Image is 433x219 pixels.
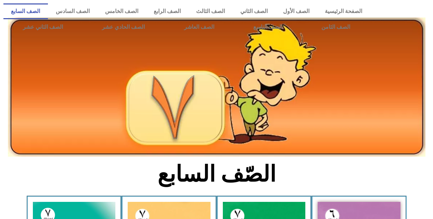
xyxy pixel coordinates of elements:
a: الصف الخامس [97,3,146,19]
a: الصف السادس [48,3,97,19]
a: الصف الأول [275,3,317,19]
a: الصف الحادي عشر [82,19,164,35]
a: الصف التاسع [234,19,302,35]
a: الصف السابع [3,3,48,19]
a: الصفحة الرئيسية [317,3,370,19]
a: الصف الرابع [146,3,188,19]
a: الصف الثاني عشر [3,19,82,35]
h2: الصّف السابع [103,161,330,187]
a: الصف العاشر [165,19,234,35]
a: الصف الثالث [188,3,232,19]
a: الصف الثاني [232,3,275,19]
a: الصف الثامن [302,19,370,35]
